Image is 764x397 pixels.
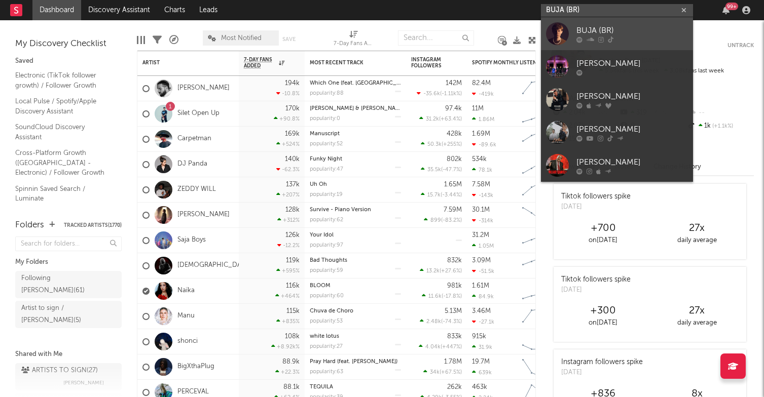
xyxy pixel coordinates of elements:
[444,181,462,188] div: 1.65M
[711,124,733,129] span: +1.1k %
[518,101,563,127] svg: Chart title
[15,38,122,50] div: My Discovery Checklist
[427,142,442,147] span: 50.3k
[275,369,300,375] div: +22.3 %
[472,283,489,289] div: 1.61M
[177,211,230,219] a: [PERSON_NAME]
[244,57,276,69] span: 7-Day Fans Added
[518,203,563,228] svg: Chart title
[310,344,343,349] div: popularity: 27
[271,343,300,350] div: +8.92k %
[472,105,484,112] div: 11M
[15,256,122,268] div: My Folders
[472,344,492,350] div: 31.9k
[472,333,486,340] div: 915k
[518,304,563,329] svg: Chart title
[15,348,122,361] div: Shared with Me
[310,81,401,86] div: Which One (feat. Central Cee)
[441,116,460,122] span: +63.4 %
[310,131,340,137] a: Manuscript
[286,308,300,314] div: 115k
[177,185,216,194] a: ZEDDY WILL
[441,370,460,375] span: +67.5 %
[472,192,493,198] div: -143k
[422,293,462,299] div: ( )
[310,207,371,213] a: Survive - Piano Version
[310,293,344,299] div: popularity: 60
[576,123,688,135] div: [PERSON_NAME]
[15,271,122,298] a: Following [PERSON_NAME](61)
[561,357,643,368] div: Instagram followers spike
[472,80,491,87] div: 82.4M
[541,4,693,17] input: Search for artists
[425,344,441,350] span: 4.04k
[518,152,563,177] svg: Chart title
[15,96,112,116] a: Local Pulse / Spotify/Apple Discovery Assistant
[518,127,563,152] svg: Chart title
[286,283,300,289] div: 116k
[561,368,643,378] div: [DATE]
[310,60,386,66] div: Most Recent Track
[310,268,343,273] div: popularity: 59
[310,384,333,390] a: TEQUILA
[334,38,374,50] div: 7-Day Fans Added (7-Day Fans Added)
[419,115,462,122] div: ( )
[276,318,300,325] div: +835 %
[177,160,207,169] a: DJ Panda
[282,359,300,365] div: 88.9k
[556,234,650,247] div: on [DATE]
[441,268,460,274] span: +27.6 %
[310,283,401,289] div: BLOOM
[472,156,487,163] div: 534k
[177,363,214,371] a: BigXthaPlug
[541,50,693,83] a: [PERSON_NAME]
[417,90,462,97] div: ( )
[420,318,462,325] div: ( )
[444,359,462,365] div: 1.78M
[650,222,744,234] div: 27 x
[310,156,401,162] div: Funky Night
[443,218,460,223] span: -83.2 %
[650,305,744,317] div: 27 x
[276,267,300,274] div: +595 %
[447,333,462,340] div: 833k
[423,369,462,375] div: ( )
[445,308,462,314] div: 5.13M
[310,369,343,375] div: popularity: 63
[310,116,340,122] div: popularity: 0
[177,312,195,321] a: Manu
[285,207,300,213] div: 128k
[177,337,198,346] a: shonci
[21,365,98,377] div: ARTISTS TO SIGN ( 27 )
[576,156,688,168] div: [PERSON_NAME]
[427,192,441,198] span: 15.7k
[541,149,693,182] a: [PERSON_NAME]
[472,243,494,249] div: 1.05M
[15,183,112,204] a: Spinnin Saved Search / Luminate
[561,202,631,212] div: [DATE]
[177,261,251,270] a: [DEMOGRAPHIC_DATA]
[561,274,631,285] div: Tiktok followers spike
[722,6,730,14] button: 99+
[725,3,738,10] div: 99 +
[472,359,490,365] div: 19.7M
[310,106,401,111] div: Tabola Bale - Vnsky & Josia Sihaloho Mix
[444,207,462,213] div: 7.59M
[15,55,122,67] div: Saved
[421,166,462,173] div: ( )
[310,167,343,172] div: popularity: 47
[556,222,650,234] div: +700
[177,135,211,143] a: Carpetman
[442,344,460,350] span: +447 %
[15,147,112,178] a: Cross-Platform Growth ([GEOGRAPHIC_DATA] - Electronic) / Follower Growth
[274,115,300,122] div: +90.8 %
[276,166,300,173] div: -62.3 %
[423,91,440,97] span: -35.6k
[153,25,162,55] div: Filters
[285,105,300,112] div: 170k
[137,25,145,55] div: Edit Columns
[472,268,494,274] div: -51.5k
[310,308,401,314] div: Chuva de Choro
[518,354,563,380] svg: Chart title
[310,141,343,147] div: popularity: 52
